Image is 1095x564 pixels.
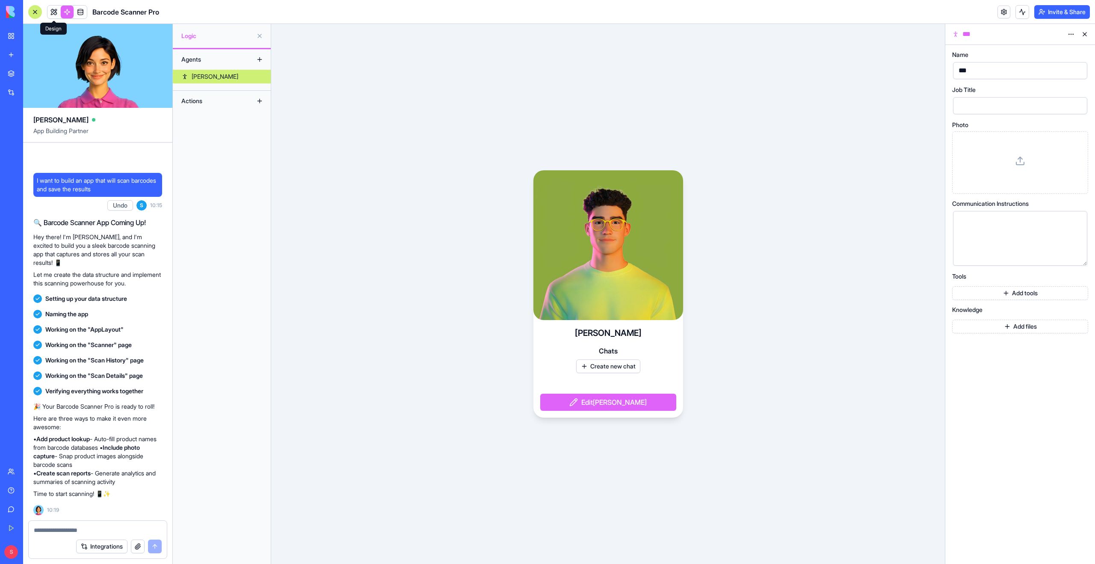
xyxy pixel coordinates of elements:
[45,371,143,380] span: Working on the "Scan Details" page
[952,307,983,313] span: Knowledge
[136,200,147,211] span: S
[181,32,253,40] span: Logic
[173,70,271,83] a: [PERSON_NAME]
[952,320,1088,333] button: Add files
[33,217,162,228] h2: 🔍 Barcode Scanner App Coming Up!
[45,387,143,395] span: Verifying everything works together
[952,122,968,128] span: Photo
[45,310,88,318] span: Naming the app
[45,294,127,303] span: Setting up your data structure
[47,507,59,514] span: 10:19
[1034,5,1090,19] button: Invite & Share
[33,505,44,515] img: Ella_00000_wcx2te.png
[36,469,91,477] strong: Create scan reports
[575,327,642,339] h4: [PERSON_NAME]
[952,52,968,58] span: Name
[76,540,127,553] button: Integrations
[33,414,162,431] p: Here are three ways to make it even more awesome:
[45,325,124,334] span: Working on the "AppLayout"
[599,346,618,356] span: Chats
[45,356,144,365] span: Working on the "Scan History" page
[952,201,1029,207] span: Communication Instructions
[33,402,162,411] p: 🎉 Your Barcode Scanner Pro is ready to roll!
[33,127,162,142] span: App Building Partner
[4,545,18,559] span: S
[952,87,976,93] span: Job Title
[177,53,246,66] div: Agents
[33,115,89,125] span: [PERSON_NAME]
[150,202,162,209] span: 10:15
[107,200,133,211] button: Undo
[40,23,67,35] div: Design
[92,7,159,17] span: Barcode Scanner Pro
[192,72,238,81] div: [PERSON_NAME]
[33,490,162,498] p: Time to start scanning! 📱✨
[33,435,162,486] p: • - Auto-fill product names from barcode databases • - Snap product images alongside barcode scan...
[6,6,59,18] img: logo
[36,435,90,442] strong: Add product lookup
[45,341,132,349] span: Working on the "Scanner" page
[33,270,162,288] p: Let me create the data structure and implement this scanning powerhouse for you.
[576,359,640,373] button: Create new chat
[33,233,162,267] p: Hey there! I'm [PERSON_NAME], and I'm excited to build you a sleek barcode scanning app that capt...
[952,273,966,279] span: Tools
[952,286,1088,300] button: Add tools
[540,394,676,411] button: Edit[PERSON_NAME]
[37,176,159,193] span: I want to build an app that will scan barcodes and save the results
[177,94,246,108] div: Actions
